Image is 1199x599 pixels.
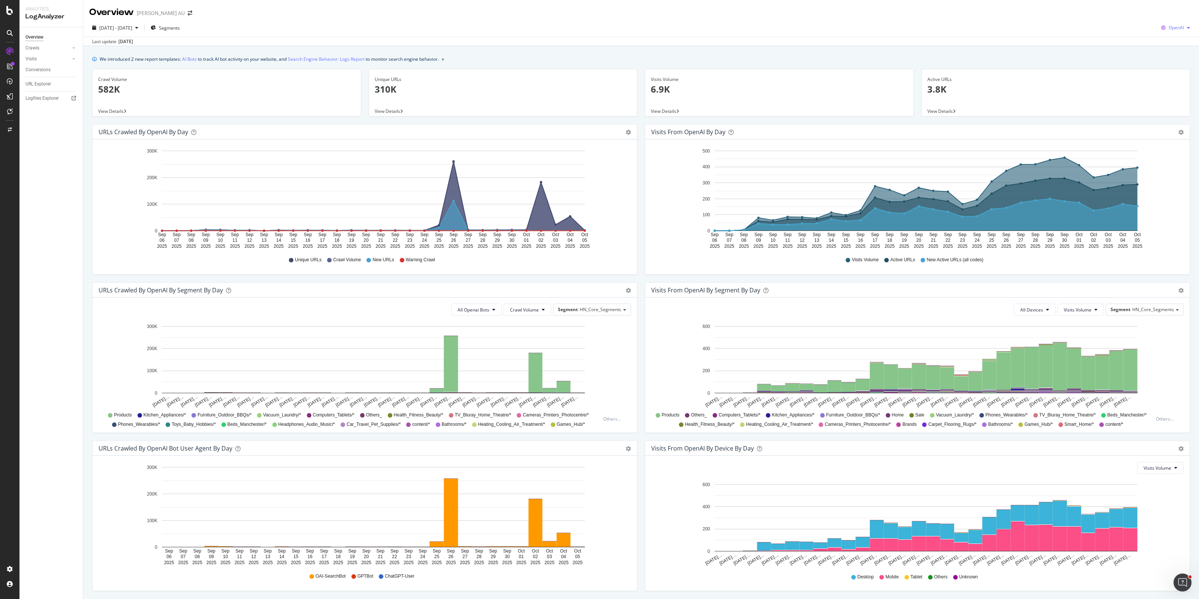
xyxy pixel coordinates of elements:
text: Oct [1105,232,1112,237]
text: 09 [203,238,209,243]
text: Sep [479,232,487,237]
span: TV_Bluray_Home_Theatre/* [455,412,511,418]
text: 11 [232,238,238,243]
text: 07 [174,238,179,243]
p: 6.9K [651,83,908,96]
span: View Details [375,108,400,114]
text: 2025 [536,244,546,249]
text: Sep [187,232,196,237]
div: LogAnalyzer [25,12,77,21]
text: 2025 [841,244,851,249]
text: 2025 [390,244,400,249]
text: 26 [451,238,456,243]
text: 28 [1033,238,1038,243]
p: 3.8K [927,83,1184,96]
a: URL Explorer [25,80,78,88]
text: 100K [147,368,157,374]
text: Sep [740,232,748,237]
text: 2025 [972,244,982,249]
span: Segment [1111,306,1130,313]
span: All Devices [1020,307,1043,313]
button: Crawl Volume [504,304,551,316]
div: URLs Crawled by OpenAI By Segment By Day [99,286,223,294]
text: 04 [568,238,573,243]
text: 200K [147,346,157,351]
text: 2025 [522,244,532,249]
text: 17 [320,238,325,243]
div: Visits Volume [651,76,908,83]
a: Search Engine Behavior: Logs Report [288,55,365,63]
text: 17 [873,238,878,243]
text: 15 [843,238,849,243]
button: All Devices [1014,304,1055,316]
text: 08 [189,238,194,243]
span: Others_ [366,412,382,418]
span: New URLs [372,257,394,263]
svg: A chart. [99,145,627,250]
text: Sep [216,232,224,237]
text: 2025 [347,244,357,249]
text: 2025 [768,244,778,249]
text: 06 [160,238,165,243]
a: AI Bots [182,55,197,63]
text: Oct [523,232,530,237]
text: 10 [218,238,223,243]
text: Sep [725,232,734,237]
p: 310K [375,83,632,96]
div: gear [626,288,631,293]
text: 21 [931,238,936,243]
span: Products [114,412,132,418]
span: Health_Fitness_Beauty/* [394,412,443,418]
text: 18 [335,238,340,243]
text: 2025 [492,244,502,249]
text: 13 [262,238,267,243]
text: 2025 [1074,244,1084,249]
text: 20 [363,238,369,243]
span: TV_Bluray_Home_Theatre/* [1039,412,1096,418]
text: 200 [703,196,710,202]
span: Visits Volume [1144,465,1171,471]
text: 29 [495,238,500,243]
div: URLs Crawled by OpenAI by day [99,128,188,136]
text: 2025 [478,244,488,249]
text: 0 [155,391,157,396]
div: [DATE] [118,38,133,45]
a: Conversions [25,66,78,74]
text: Sep [289,232,298,237]
a: Overview [25,33,78,41]
span: Beds_Manchester/* [1107,412,1147,418]
span: New Active URLs (all codes) [927,257,983,263]
text: 2025 [899,244,909,249]
text: Sep [1046,232,1054,237]
text: Oct [1119,232,1126,237]
text: Sep [929,232,937,237]
text: 2025 [957,244,967,249]
span: Visits Volume [1064,307,1091,313]
text: Sep [944,232,952,237]
span: Crawl Volume [333,257,361,263]
span: Cameras_Printers_Photocentre/* [523,412,589,418]
text: 600 [703,324,710,329]
div: Last update [92,38,133,45]
text: 2025 [215,244,226,249]
text: 2025 [1060,244,1070,249]
text: 05 [1135,238,1140,243]
text: 09 [756,238,761,243]
div: Crawl Volume [98,76,355,83]
text: 21 [378,238,383,243]
text: Sep [318,232,327,237]
text: Sep [464,232,472,237]
text: Sep [827,232,836,237]
text: Sep [347,232,356,237]
text: 05 [582,238,588,243]
text: 16 [305,238,311,243]
text: 2025 [245,244,255,249]
text: 2025 [274,244,284,249]
span: HN_Core_Segments [1132,306,1174,313]
span: Computers_Tablets/* [313,412,354,418]
text: 08 [742,238,747,243]
span: Furniture_Outdoor_BBQs/* [197,412,251,418]
div: Analytics [25,6,77,12]
text: Oct [552,232,559,237]
button: Segments [148,22,183,34]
